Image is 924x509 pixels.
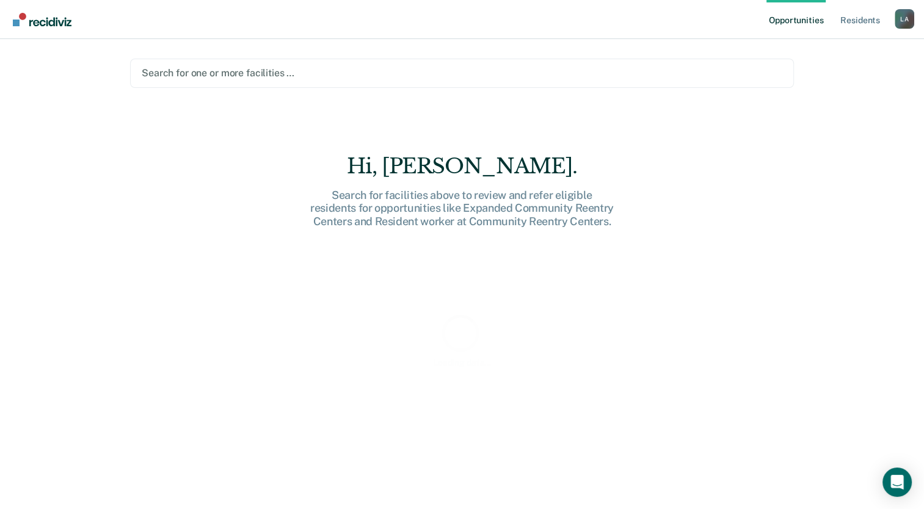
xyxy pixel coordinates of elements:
[895,9,914,29] button: Profile dropdown button
[895,9,914,29] div: L A
[882,467,912,497] div: Open Intercom Messenger
[267,154,658,179] div: Hi, [PERSON_NAME].
[13,13,71,26] img: Recidiviz
[267,189,658,228] div: Search for facilities above to review and refer eligible residents for opportunities like Expande...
